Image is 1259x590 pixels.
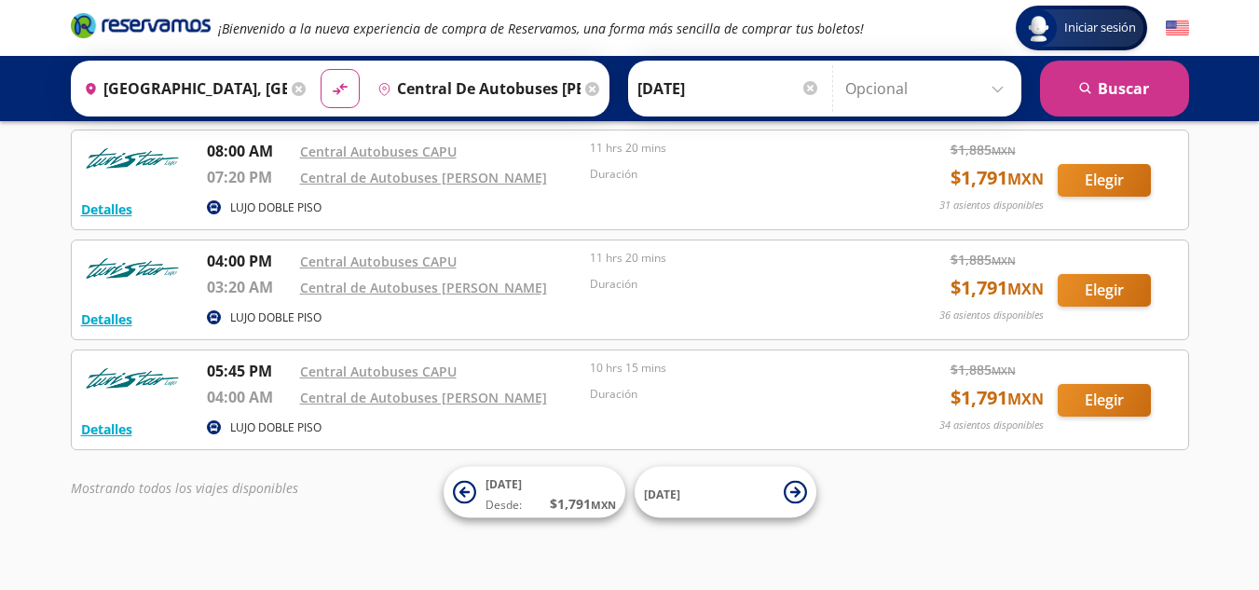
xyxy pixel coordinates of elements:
[81,419,132,439] button: Detalles
[207,250,291,272] p: 04:00 PM
[951,360,1016,379] span: $ 1,885
[230,419,322,436] p: LUJO DOBLE PISO
[486,476,522,492] span: [DATE]
[1007,389,1044,409] small: MXN
[207,360,291,382] p: 05:45 PM
[992,254,1016,268] small: MXN
[486,497,522,514] span: Desde:
[81,250,184,287] img: RESERVAMOS
[1058,274,1151,307] button: Elegir
[300,279,547,296] a: Central de Autobuses [PERSON_NAME]
[939,418,1044,433] p: 34 asientos disponibles
[590,360,871,377] p: 10 hrs 15 mins
[635,467,816,518] button: [DATE]
[951,164,1044,192] span: $ 1,791
[207,166,291,188] p: 07:20 PM
[590,276,871,293] p: Duración
[230,309,322,326] p: LUJO DOBLE PISO
[637,65,820,112] input: Elegir Fecha
[81,309,132,329] button: Detalles
[1057,19,1143,37] span: Iniciar sesión
[590,386,871,403] p: Duración
[444,467,625,518] button: [DATE]Desde:$1,791MXN
[71,11,211,39] i: Brand Logo
[76,65,287,112] input: Buscar Origen
[939,308,1044,323] p: 36 asientos disponibles
[1040,61,1189,117] button: Buscar
[644,486,680,501] span: [DATE]
[71,11,211,45] a: Brand Logo
[1166,17,1189,40] button: English
[951,140,1016,159] span: $ 1,885
[1058,384,1151,417] button: Elegir
[300,143,457,160] a: Central Autobuses CAPU
[81,199,132,219] button: Detalles
[207,276,291,298] p: 03:20 AM
[207,386,291,408] p: 04:00 AM
[207,140,291,162] p: 08:00 AM
[951,250,1016,269] span: $ 1,885
[370,65,581,112] input: Buscar Destino
[1058,164,1151,197] button: Elegir
[300,363,457,380] a: Central Autobuses CAPU
[1007,279,1044,299] small: MXN
[230,199,322,216] p: LUJO DOBLE PISO
[1007,169,1044,189] small: MXN
[300,389,547,406] a: Central de Autobuses [PERSON_NAME]
[951,384,1044,412] span: $ 1,791
[218,20,864,37] em: ¡Bienvenido a la nueva experiencia de compra de Reservamos, una forma más sencilla de comprar tus...
[300,253,457,270] a: Central Autobuses CAPU
[300,169,547,186] a: Central de Autobuses [PERSON_NAME]
[590,166,871,183] p: Duración
[939,198,1044,213] p: 31 asientos disponibles
[71,479,298,497] em: Mostrando todos los viajes disponibles
[590,250,871,267] p: 11 hrs 20 mins
[591,498,616,512] small: MXN
[992,364,1016,377] small: MXN
[992,144,1016,158] small: MXN
[81,360,184,397] img: RESERVAMOS
[550,494,616,514] span: $ 1,791
[81,140,184,177] img: RESERVAMOS
[951,274,1044,302] span: $ 1,791
[590,140,871,157] p: 11 hrs 20 mins
[845,65,1012,112] input: Opcional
